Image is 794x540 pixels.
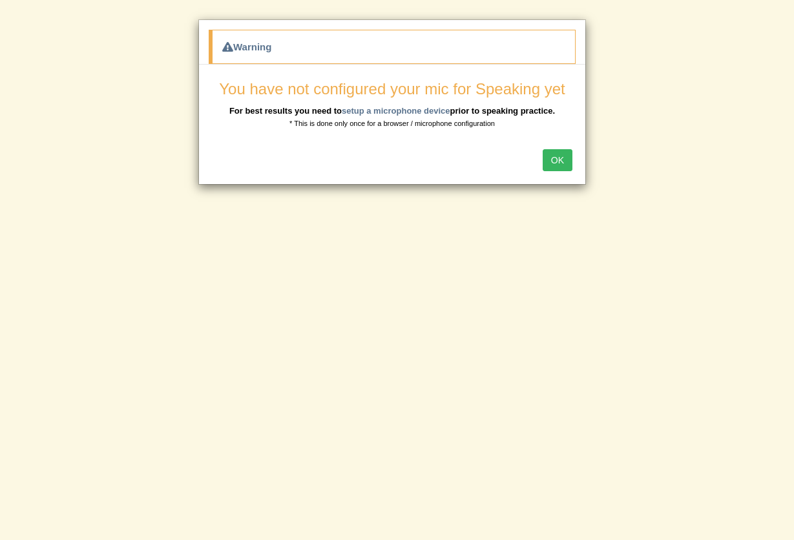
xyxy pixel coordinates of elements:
[543,149,572,171] button: OK
[342,106,450,116] a: setup a microphone device
[289,119,495,127] small: * This is done only once for a browser / microphone configuration
[219,80,565,98] span: You have not configured your mic for Speaking yet
[209,30,576,64] div: Warning
[229,106,555,116] b: For best results you need to prior to speaking practice.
